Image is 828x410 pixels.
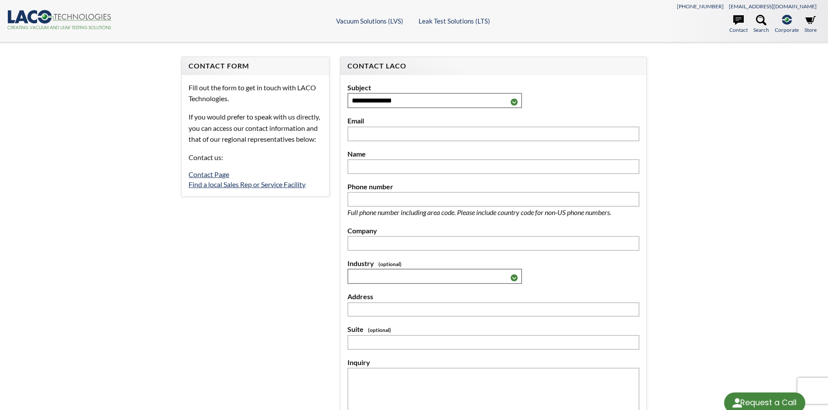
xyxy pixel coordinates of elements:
label: Address [347,291,639,302]
a: Search [753,15,769,34]
img: round button [730,396,744,410]
a: Store [804,15,817,34]
a: Leak Test Solutions (LTS) [419,17,490,25]
a: [PHONE_NUMBER] [677,3,724,10]
a: Vacuum Solutions (LVS) [336,17,403,25]
label: Company [347,225,639,236]
p: Fill out the form to get in touch with LACO Technologies. [189,82,322,104]
a: Contact Page [189,170,229,178]
label: Suite [347,324,639,335]
h4: Contact LACO [347,61,639,71]
a: Find a local Sales Rep or Service Facility [189,180,306,188]
p: If you would prefer to speak with us directly, you can access our contact information and that of... [189,111,322,145]
p: Contact us: [189,152,322,163]
a: Contact [729,15,748,34]
label: Inquiry [347,357,639,368]
label: Name [347,148,639,160]
h4: Contact Form [189,61,322,71]
a: [EMAIL_ADDRESS][DOMAIN_NAME] [729,3,817,10]
span: Corporate [775,26,799,34]
label: Industry [347,258,639,269]
p: Full phone number including area code. Please include country code for non-US phone numbers. [347,207,639,218]
label: Email [347,115,639,126]
label: Subject [347,82,639,93]
label: Phone number [347,181,639,192]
